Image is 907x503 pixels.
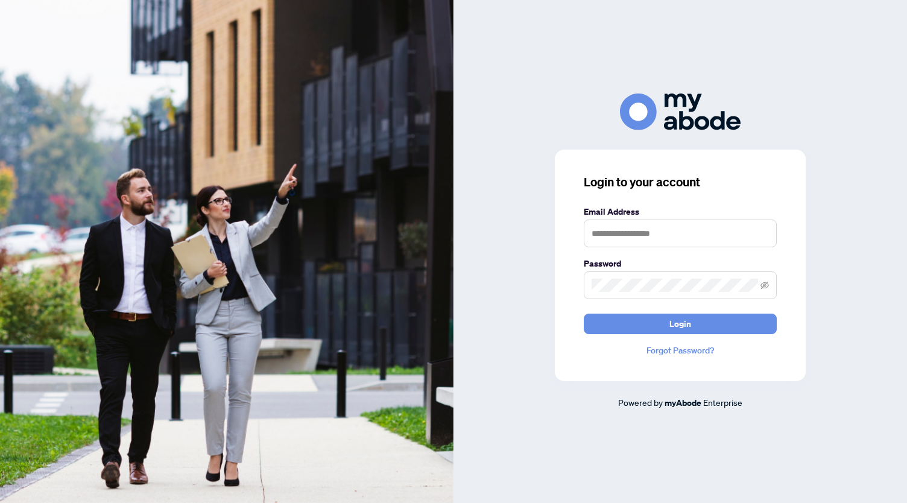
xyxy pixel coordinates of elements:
[584,314,777,334] button: Login
[620,93,741,130] img: ma-logo
[760,281,769,289] span: eye-invisible
[584,205,777,218] label: Email Address
[703,397,742,408] span: Enterprise
[584,257,777,270] label: Password
[669,314,691,334] span: Login
[584,174,777,191] h3: Login to your account
[665,396,701,410] a: myAbode
[618,397,663,408] span: Powered by
[584,344,777,357] a: Forgot Password?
